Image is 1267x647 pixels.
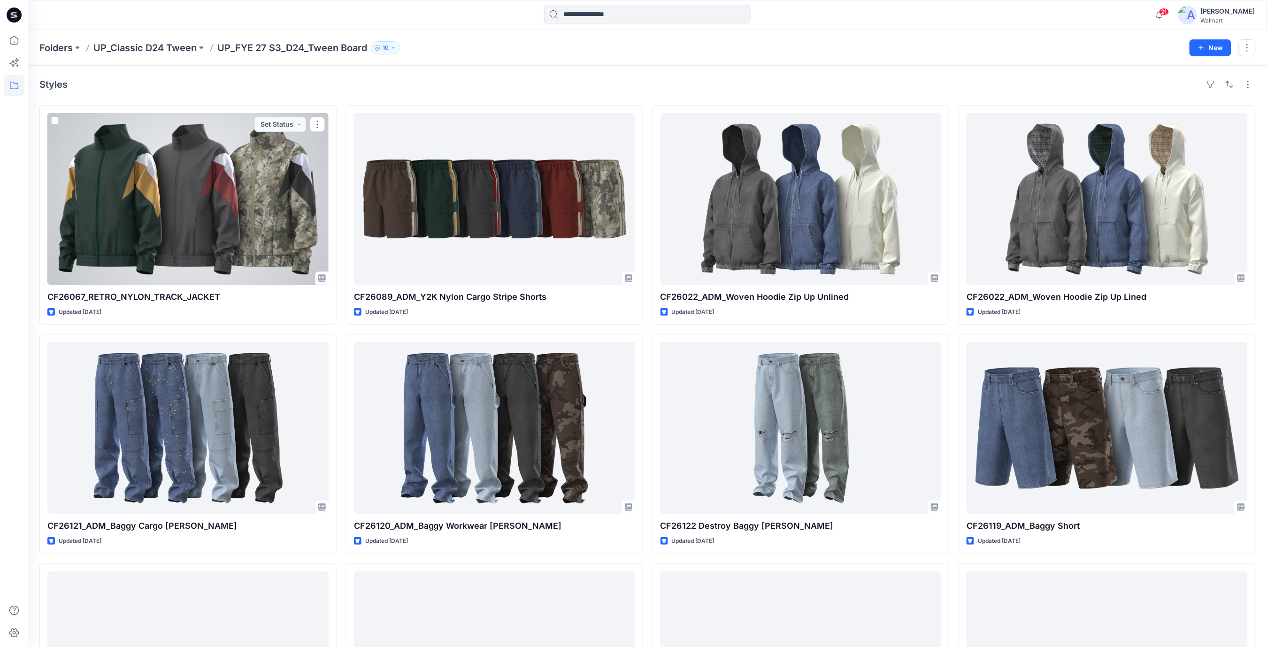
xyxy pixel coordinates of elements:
[660,519,942,533] p: CF26122 Destroy Baggy [PERSON_NAME]
[39,79,68,90] h4: Styles
[354,290,635,304] p: CF26089_ADM_Y2K Nylon Cargo Stripe Shorts
[354,519,635,533] p: CF26120_ADM_Baggy Workwear [PERSON_NAME]
[660,342,942,514] a: CF26122 Destroy Baggy Jean
[365,307,408,317] p: Updated [DATE]
[1190,39,1231,56] button: New
[660,290,942,304] p: CF26022_ADM_Woven Hoodie Zip Up Unlined
[967,342,1248,514] a: CF26119_ADM_Baggy Short
[371,41,400,54] button: 10
[39,41,73,54] a: Folders
[47,342,329,514] a: CF26121_ADM_Baggy Cargo Jean
[354,342,635,514] a: CF26120_ADM_Baggy Workwear Jean
[1178,6,1197,24] img: avatar
[967,290,1248,304] p: CF26022_ADM_Woven Hoodie Zip Up Lined
[47,519,329,533] p: CF26121_ADM_Baggy Cargo [PERSON_NAME]
[1159,8,1169,15] span: 21
[672,536,714,546] p: Updated [DATE]
[365,536,408,546] p: Updated [DATE]
[967,113,1248,285] a: CF26022_ADM_Woven Hoodie Zip Up Lined
[93,41,197,54] a: UP_Classic D24 Tween
[660,113,942,285] a: CF26022_ADM_Woven Hoodie Zip Up Unlined
[978,307,1021,317] p: Updated [DATE]
[383,43,389,53] p: 10
[978,536,1021,546] p: Updated [DATE]
[967,519,1248,533] p: CF26119_ADM_Baggy Short
[59,307,101,317] p: Updated [DATE]
[1201,17,1255,24] div: Walmart
[1201,6,1255,17] div: [PERSON_NAME]
[672,307,714,317] p: Updated [DATE]
[47,290,329,304] p: CF26067_RETRO_NYLON_TRACK_JACKET
[217,41,367,54] p: UP_FYE 27 S3_D24_Tween Board
[354,113,635,285] a: CF26089_ADM_Y2K Nylon Cargo Stripe Shorts
[59,536,101,546] p: Updated [DATE]
[47,113,329,285] a: CF26067_RETRO_NYLON_TRACK_JACKET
